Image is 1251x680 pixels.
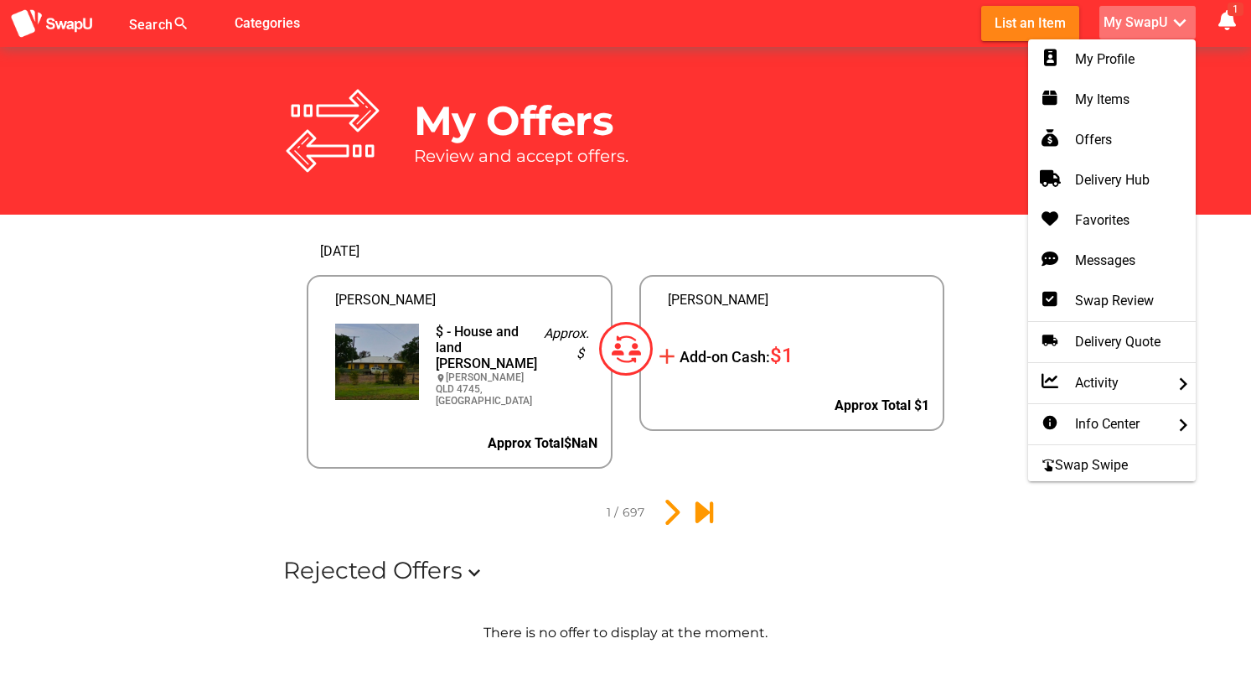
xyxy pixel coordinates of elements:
span: $NaN [564,435,597,451]
img: onelhandlnutcase%40gmail.com%2F535568f9-15f3-4909-9912-7d7dfae67103%2F17223532921000014844.jpg [335,324,419,400]
div: My Items [1042,90,1182,110]
img: aSD8y5uGLpzPJLYTcYcjNu3laj1c05W5KWf0Ds+Za8uybjssssuu+yyyy677LKX2n+PWMSDJ9a87AAAAABJRU5ErkJggg== [10,8,94,39]
i: false [209,13,230,34]
a: Categories [221,14,313,30]
span: $1 [770,344,794,367]
div: Favorites [1042,210,1182,231]
div: Messages [1042,251,1182,271]
span: Add-on Cash: [680,348,770,366]
a: Messages [1028,241,1196,281]
a: Offers [1028,120,1196,160]
span: List an Item [995,12,1066,34]
div: Swap Review [1042,291,1182,311]
span: Approx Total [488,435,597,451]
a: Delivery Quote [1028,322,1196,362]
button: My SwapU [1099,6,1196,39]
span: Approx Total $1 [835,397,929,413]
span: My SwapU [1104,10,1192,35]
a: My Profile [1028,39,1196,80]
input: 1 / 697 [598,496,653,529]
button: 1 [530,496,562,529]
p: Review and accept offers. [414,146,628,166]
i: chevron_right [1171,371,1196,397]
button: List an Item [981,6,1079,40]
a: [PERSON_NAME]$ - House and land [PERSON_NAME][PERSON_NAME] QLD 4745, [GEOGRAPHIC_DATA]Approx. $Ap... [308,277,611,467]
button: 1 [1212,6,1241,34]
i: location_on [436,373,446,383]
button: Categories [221,6,313,40]
button: 2 [654,496,686,529]
div: There is no offer to display at the moment. [13,611,1238,655]
div: [PERSON_NAME] [322,290,597,310]
a: Favorites [1028,200,1196,241]
i: chevron_right [1171,413,1196,438]
div: [PERSON_NAME] [654,290,930,310]
div: [DATE] [307,228,613,275]
h1: My Offers [414,96,628,146]
div: My Profile [1042,49,1182,70]
div: Delivery Hub [1042,170,1182,190]
a: Swap Review [1028,281,1196,321]
a: Delivery Hub [1028,160,1196,200]
div: Rejected Offers [270,542,982,598]
a: My Items [1028,80,1196,120]
i: local_shipping [1042,332,1058,349]
div: Offers [1042,130,1182,150]
div: [PERSON_NAME] QLD 4745, [GEOGRAPHIC_DATA] [436,371,532,407]
i: add [654,344,680,369]
button: 0 [565,496,597,529]
button: 697 [688,496,720,529]
div: Delivery Quote [1042,332,1182,352]
img: Group%20110.svg [599,322,653,376]
i: swipe [1042,459,1055,472]
img: icons8-swipe%201.svg [270,68,395,194]
i: expand_more [463,561,486,584]
div: Info Center [1042,414,1182,434]
i: expand_more [1167,10,1192,35]
div: Activity [1042,373,1182,393]
div: Approx. $ [530,310,597,420]
span: Categories [235,9,300,37]
div: $ - House and land [PERSON_NAME] [436,324,517,371]
i: info [1042,414,1058,431]
div: 1 [1228,3,1243,16]
span: Swap Swipe [1042,455,1128,475]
